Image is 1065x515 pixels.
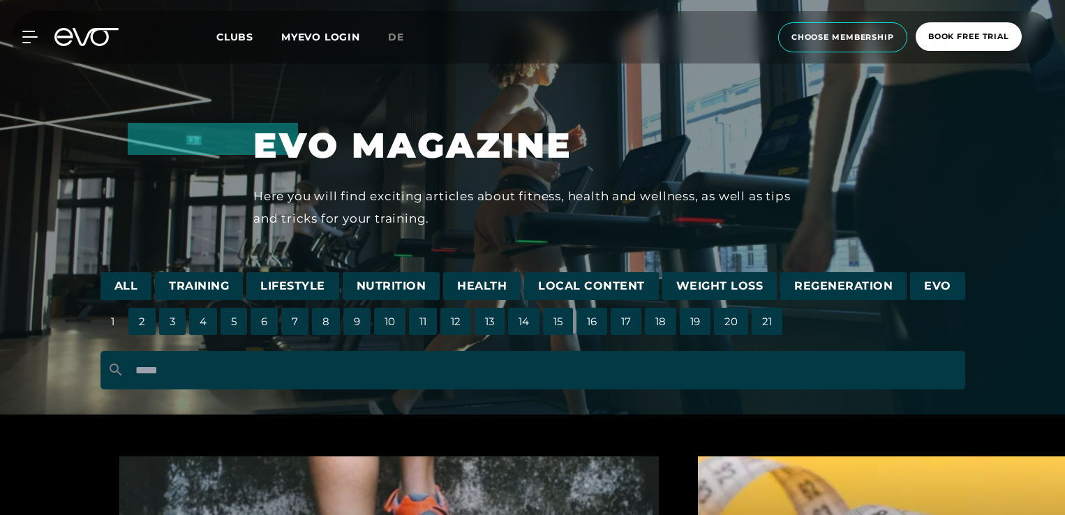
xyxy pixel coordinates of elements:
[159,314,186,330] a: 3
[155,272,243,301] a: Training
[253,185,812,230] div: Here you will find exciting articles about fitness, health and wellness, as well as tips and tric...
[128,314,156,330] a: 2
[791,31,894,43] span: choose membership
[100,272,152,301] a: All
[475,308,505,335] span: 13
[128,308,156,335] span: 2
[246,272,339,301] a: Lifestyle
[251,314,278,330] a: 6
[714,308,748,335] span: 20
[662,272,777,301] a: Weight loss
[281,314,308,330] a: 7
[343,314,371,330] a: 9
[221,314,247,330] a: 5
[508,314,539,330] a: 14
[409,308,437,335] span: 11
[752,308,782,335] span: 21
[543,314,573,330] a: 15
[100,314,125,330] a: 1
[611,314,641,330] a: 17
[645,308,676,335] span: 18
[440,308,471,335] span: 12
[576,314,607,330] a: 16
[928,31,1009,43] span: book free trial
[611,308,641,335] span: 17
[374,314,405,330] a: 10
[159,308,186,335] span: 3
[388,29,421,45] a: de
[281,31,360,43] a: MYEVO LOGIN
[100,308,125,335] span: 1
[189,308,217,335] span: 4
[645,314,676,330] a: 18
[388,31,404,43] span: de
[911,22,1026,52] a: book free trial
[752,314,782,330] a: 21
[216,31,253,43] span: Clubs
[216,30,281,43] a: Clubs
[780,272,907,301] a: Regeneration
[774,22,911,52] a: choose membership
[443,272,521,301] a: Health
[543,308,573,335] span: 15
[524,272,659,301] a: Local Content
[253,124,572,167] a: EVO Magazine
[680,308,710,335] span: 19
[475,314,505,330] a: 13
[374,308,405,335] span: 10
[508,308,539,335] span: 14
[281,308,308,335] span: 7
[312,308,340,335] span: 8
[440,314,471,330] a: 12
[343,308,371,335] span: 9
[189,314,217,330] a: 4
[910,272,965,301] a: EVO
[312,314,340,330] a: 8
[251,308,278,335] span: 6
[680,314,710,330] a: 19
[343,272,440,301] a: Nutrition
[409,314,437,330] a: 11
[714,314,748,330] a: 20
[221,308,247,335] span: 5
[576,308,607,335] span: 16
